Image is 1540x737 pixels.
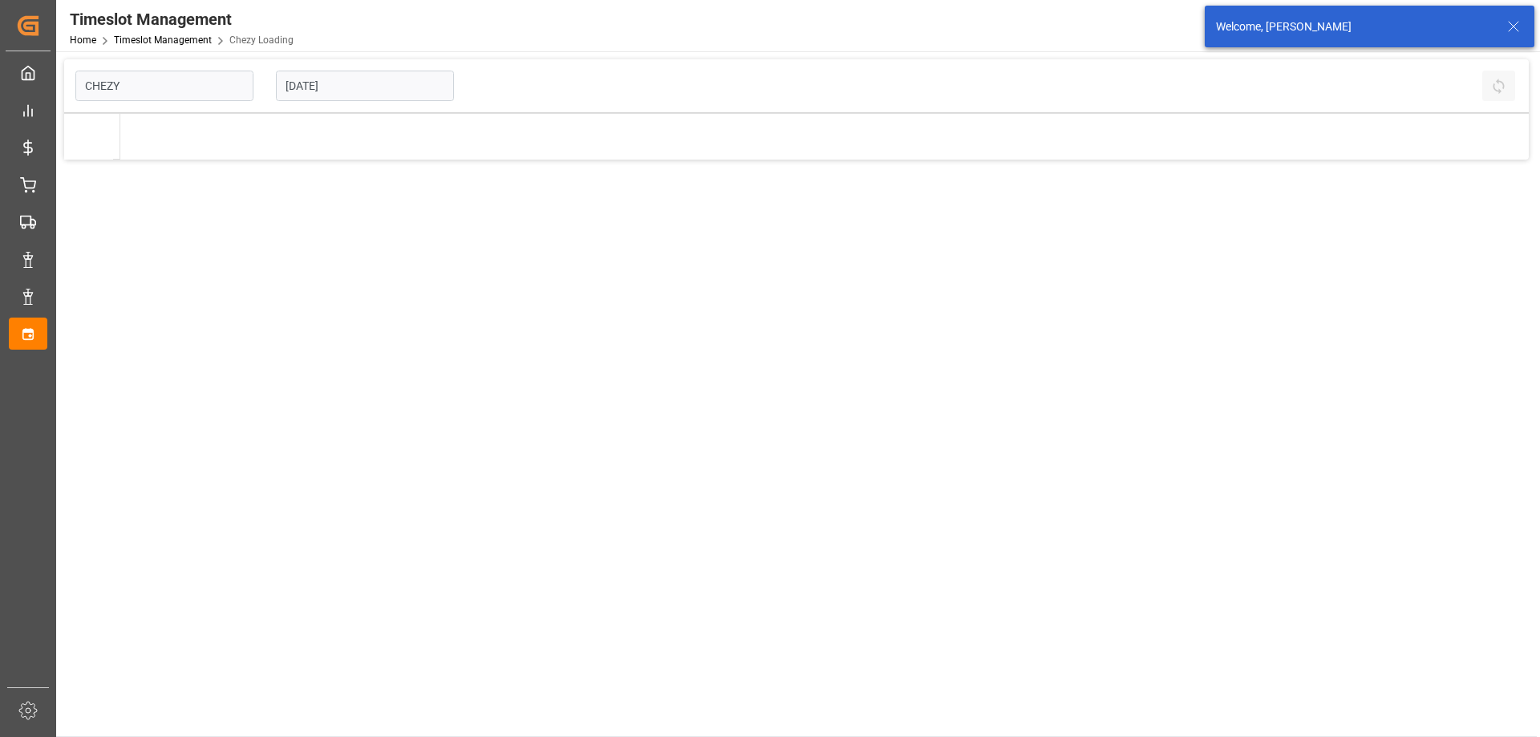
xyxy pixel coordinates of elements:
[70,34,96,46] a: Home
[75,71,253,101] input: Type to search/select
[1216,18,1492,35] div: Welcome, [PERSON_NAME]
[114,34,212,46] a: Timeslot Management
[276,71,454,101] input: DD-MM-YYYY
[70,7,294,31] div: Timeslot Management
